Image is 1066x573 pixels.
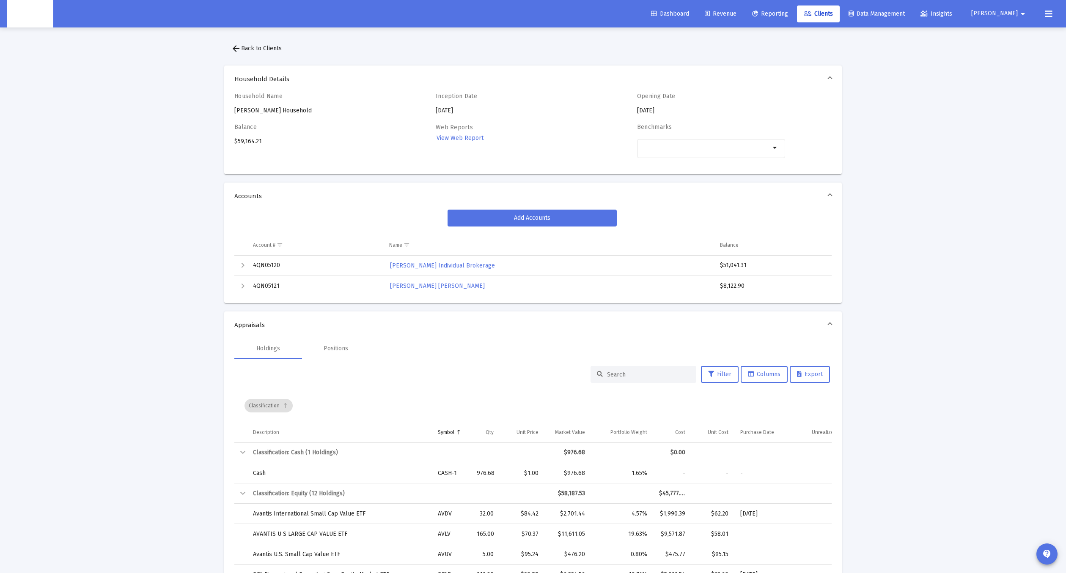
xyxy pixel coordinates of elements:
td: Expand [234,256,247,276]
div: Portfolio Weight [610,429,647,436]
button: Filter [701,366,739,383]
div: $976.68 [550,469,585,477]
div: $70.37 [506,530,538,538]
td: Collapse [234,443,247,463]
button: [PERSON_NAME] [961,5,1038,22]
mat-expansion-panel-header: Accounts [224,183,842,210]
div: - [740,469,786,477]
div: Data grid [234,235,832,296]
td: Column Symbol [432,422,471,442]
div: $84.42 [506,510,538,518]
div: [PERSON_NAME] Household [234,93,382,115]
a: Data Management [842,5,912,22]
span: Reporting [752,10,788,17]
span: Dashboard [651,10,689,17]
mat-expansion-panel-header: Household Details [224,65,842,93]
div: $711.05 [797,510,862,518]
div: 32.00 [477,510,493,518]
a: Dashboard [644,5,696,22]
td: Avantis U.S. Small Cap Value ETF [247,544,432,565]
a: [PERSON_NAME] [PERSON_NAME] [389,280,486,292]
div: $58.01 [697,530,728,538]
td: 4QN05121 [247,276,383,296]
td: AVLV [432,524,471,544]
td: 4QN05120 [247,256,383,276]
div: Data grid toolbar [245,390,826,422]
td: Cash [247,463,432,483]
div: Balance [720,242,739,248]
div: $476.20 [550,550,585,559]
td: Column Balance [714,235,832,255]
td: CASH-1 [432,463,471,483]
div: Qty [486,429,494,436]
button: Add Accounts [448,210,617,226]
div: $0.43 [797,550,862,559]
div: $45,777.26 [659,489,685,498]
div: Name [389,242,402,248]
span: Data Management [849,10,905,17]
div: $475.77 [659,550,685,559]
span: Back to Clients [231,45,282,52]
td: AVANTIS U S LARGE CAP VALUE ETF [247,524,432,544]
div: Accounts [224,210,842,303]
div: $95.15 [697,550,728,559]
div: Household Details [224,93,842,174]
td: Avantis International Small Cap Value ETF [247,504,432,524]
td: Column Description [247,422,432,442]
a: Insights [914,5,959,22]
div: $12,410.27 [797,489,862,498]
div: $95.24 [506,550,538,559]
input: Search [607,371,690,378]
div: Purchase Date [740,429,774,436]
img: Dashboard [13,5,47,22]
mat-icon: arrow_drop_down [770,143,780,153]
div: - [797,469,862,477]
a: View Web Report [436,132,484,144]
div: $1.00 [506,469,538,477]
div: Positions [324,344,348,353]
h4: Balance [234,123,382,131]
div: $59,164.21 [234,123,382,167]
button: Columns [741,366,788,383]
td: Column Unit Price [500,422,544,442]
td: Column Portfolio Weight [591,422,653,442]
td: Column Market Value [544,422,591,442]
td: Column Unit Cost [691,422,734,442]
div: 4.57% [597,510,647,518]
span: [PERSON_NAME] Individual Brokerage [390,262,495,269]
div: Classification [245,399,293,412]
h4: Inception Date [436,93,584,100]
span: [PERSON_NAME] [971,10,1018,17]
div: Holdings [256,344,280,353]
span: Revenue [705,10,736,17]
h4: Household Name [234,93,382,100]
div: 19.63% [597,530,647,538]
button: Export [790,366,830,383]
div: - [697,469,728,477]
td: AVDV [432,504,471,524]
span: Show filter options for column 'Account #' [277,242,283,248]
mat-icon: arrow_drop_down [1018,5,1028,22]
div: $2,039.18 [797,530,862,538]
span: View Web Report [437,134,484,142]
div: $1,990.39 [659,510,685,518]
span: Clients [804,10,833,17]
span: Export [797,371,823,378]
div: [DATE] [436,93,584,115]
div: Unit Cost [708,429,728,436]
div: $976.68 [550,448,585,457]
span: [PERSON_NAME] [PERSON_NAME] [390,282,485,289]
label: Web Reports [436,124,473,131]
td: Column Unrealized Gain/Loss [791,422,868,442]
td: Column Purchase Date [734,422,791,442]
td: Column Name [383,235,714,255]
h4: Benchmarks [637,123,785,131]
button: Back to Clients [224,40,288,57]
td: Classification: Cash (1 Holdings) [247,443,544,463]
div: - [659,469,685,477]
mat-expansion-panel-header: Appraisals [224,311,842,338]
td: Classification: Equity (12 Holdings) [247,483,544,504]
div: $51,041.31 [720,261,824,270]
div: 165.00 [477,530,493,538]
div: 0.80% [597,550,647,559]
